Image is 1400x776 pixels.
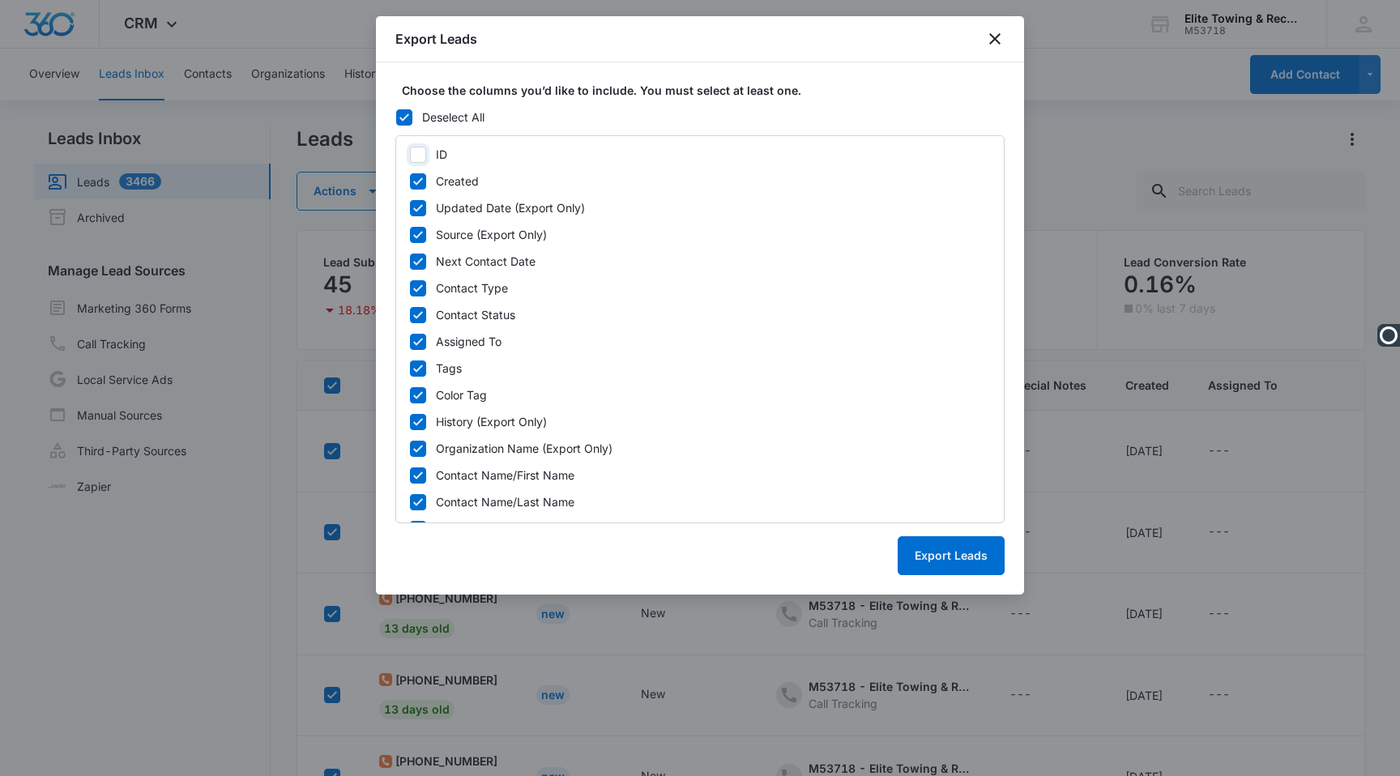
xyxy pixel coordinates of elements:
[436,520,548,537] div: Best Way To Contact
[436,413,547,430] div: History (Export Only)
[395,29,477,49] h1: Export Leads
[436,467,574,484] div: Contact Name/First Name
[436,226,547,243] div: Source (Export Only)
[436,306,515,323] div: Contact Status
[436,493,574,510] div: Contact Name/Last Name
[436,360,462,377] div: Tags
[436,279,508,296] div: Contact Type
[422,109,484,126] div: Deselect All
[436,386,487,403] div: Color Tag
[436,333,502,350] div: Assigned To
[436,173,479,190] div: Created
[436,146,447,163] div: ID
[402,82,1011,99] label: Choose the columns you’d like to include. You must select at least one.
[1377,324,1400,347] img: Ooma Logo
[436,199,585,216] div: Updated Date (Export Only)
[898,536,1005,575] button: Export Leads
[436,440,612,457] div: Organization Name (Export Only)
[436,253,536,270] div: Next Contact Date
[985,29,1005,49] button: close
